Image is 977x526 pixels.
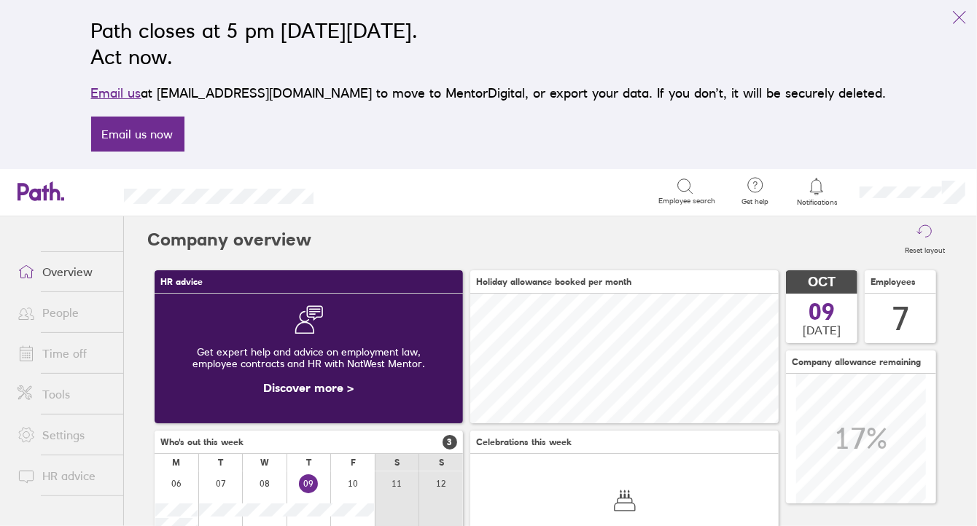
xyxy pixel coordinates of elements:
[871,277,916,287] span: Employees
[394,458,400,468] div: S
[439,458,444,468] div: S
[6,461,123,490] a: HR advice
[91,85,141,101] a: Email us
[809,300,835,323] span: 09
[793,198,841,207] span: Notifications
[172,458,180,468] div: M
[792,357,921,367] span: Company allowance remaining
[6,298,123,327] a: People
[264,380,354,395] a: Discover more >
[6,339,123,368] a: Time off
[476,437,572,447] span: Celebrations this week
[353,184,390,197] div: Search
[731,197,779,206] span: Get help
[91,117,184,152] a: Email us now
[6,380,123,409] a: Tools
[443,435,457,450] span: 3
[803,323,841,337] span: [DATE]
[91,83,887,103] p: at [EMAIL_ADDRESS][DOMAIN_NAME] to move to MentorDigital, or export your data. If you don’t, it w...
[896,242,954,255] label: Reset layout
[306,458,311,468] div: T
[896,216,954,263] button: Reset layout
[658,197,715,205] span: Employee search
[218,458,223,468] div: T
[6,257,123,286] a: Overview
[476,277,631,287] span: Holiday allowance booked per month
[793,176,841,207] a: Notifications
[160,437,244,447] span: Who's out this week
[91,17,887,70] h2: Path closes at 5 pm [DATE][DATE]. Act now.
[808,275,836,290] span: OCT
[351,458,356,468] div: F
[147,216,311,263] h2: Company overview
[160,277,203,287] span: HR advice
[6,420,123,450] a: Settings
[260,458,269,468] div: W
[166,334,451,381] div: Get expert help and advice on employment law, employee contracts and HR with NatWest Mentor.
[892,300,909,337] div: 7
